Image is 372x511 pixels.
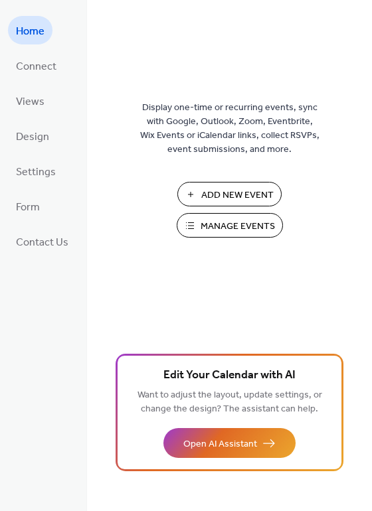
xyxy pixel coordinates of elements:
a: Home [8,16,52,44]
button: Add New Event [177,182,282,206]
a: Settings [8,157,64,185]
span: Add New Event [201,188,274,202]
span: Contact Us [16,232,68,253]
a: Connect [8,51,64,80]
span: Form [16,197,40,218]
a: Views [8,86,52,115]
span: Settings [16,162,56,183]
span: Display one-time or recurring events, sync with Google, Outlook, Zoom, Eventbrite, Wix Events or ... [140,101,320,157]
span: Connect [16,56,56,77]
span: Design [16,127,49,147]
span: Edit Your Calendar with AI [163,366,296,385]
span: Manage Events [201,220,275,234]
a: Design [8,121,57,150]
button: Open AI Assistant [163,428,296,458]
span: Home [16,21,45,42]
a: Contact Us [8,227,76,256]
span: Want to adjust the layout, update settings, or change the design? The assistant can help. [138,386,322,418]
button: Manage Events [177,213,283,238]
span: Open AI Assistant [183,437,257,451]
span: Views [16,92,45,112]
a: Form [8,192,48,220]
